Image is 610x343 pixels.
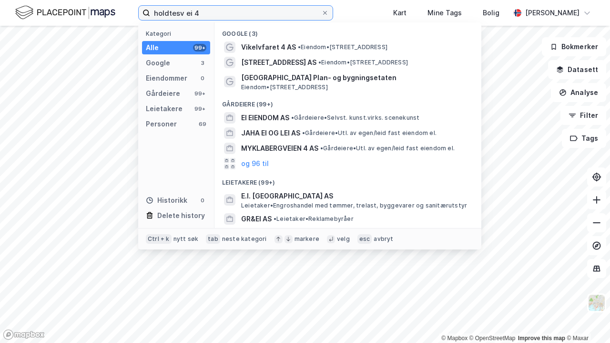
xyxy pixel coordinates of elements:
[146,103,183,114] div: Leietakere
[173,235,199,243] div: nytt søk
[393,7,407,19] div: Kart
[525,7,579,19] div: [PERSON_NAME]
[518,335,565,342] a: Improve this map
[302,129,437,137] span: Gårdeiere • Utl. av egen/leid fast eiendom el.
[588,294,606,312] img: Z
[193,44,206,52] div: 99+
[427,7,462,19] div: Mine Tags
[483,7,499,19] div: Bolig
[199,120,206,128] div: 69
[199,74,206,82] div: 0
[222,235,267,243] div: neste kategori
[199,197,206,204] div: 0
[146,118,177,130] div: Personer
[241,42,296,53] span: Vikelvfaret 4 AS
[214,93,481,110] div: Gårdeiere (99+)
[241,143,318,154] span: MYKLABERGVEIEN 4 AS
[15,4,115,21] img: logo.f888ab2527a4732fd821a326f86c7f29.svg
[199,59,206,67] div: 3
[241,202,467,209] span: Leietaker • Engroshandel med tømmer, trelast, byggevarer og sanitærutstyr
[560,106,606,125] button: Filter
[357,234,372,244] div: esc
[241,112,289,124] span: EI EIENDOM AS
[274,215,354,223] span: Leietaker • Reklamebyråer
[241,158,269,169] button: og 96 til
[295,235,319,243] div: markere
[562,129,606,148] button: Tags
[318,59,408,66] span: Eiendom • [STREET_ADDRESS]
[193,105,206,113] div: 99+
[441,335,468,342] a: Mapbox
[318,59,321,66] span: •
[548,60,606,79] button: Datasett
[241,83,328,91] span: Eiendom • [STREET_ADDRESS]
[337,235,350,243] div: velg
[193,90,206,97] div: 99+
[150,6,321,20] input: Søk på adresse, matrikkel, gårdeiere, leietakere eller personer
[562,297,610,343] iframe: Chat Widget
[298,43,387,51] span: Eiendom • [STREET_ADDRESS]
[146,73,187,84] div: Eiendommer
[146,42,159,53] div: Alle
[291,114,419,122] span: Gårdeiere • Selvst. kunst.virks. scenekunst
[320,145,455,152] span: Gårdeiere • Utl. av egen/leid fast eiendom el.
[542,37,606,56] button: Bokmerker
[374,235,393,243] div: avbryt
[3,329,45,340] a: Mapbox homepage
[214,171,481,188] div: Leietakere (99+)
[562,297,610,343] div: Kontrollprogram for chat
[291,114,294,121] span: •
[214,22,481,40] div: Google (3)
[146,88,180,99] div: Gårdeiere
[146,57,170,69] div: Google
[241,190,470,202] span: E.I. [GEOGRAPHIC_DATA] AS
[241,127,300,139] span: JAHA EI OG LEI AS
[241,57,316,68] span: [STREET_ADDRESS] AS
[241,72,470,83] span: [GEOGRAPHIC_DATA] Plan- og bygningsetaten
[298,43,301,51] span: •
[146,234,172,244] div: Ctrl + k
[274,215,276,222] span: •
[551,83,606,102] button: Analyse
[146,195,187,206] div: Historikk
[146,30,210,37] div: Kategori
[320,145,323,152] span: •
[241,213,272,225] span: GR&EI AS
[302,129,305,136] span: •
[469,335,516,342] a: OpenStreetMap
[157,210,205,221] div: Delete history
[206,234,220,244] div: tab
